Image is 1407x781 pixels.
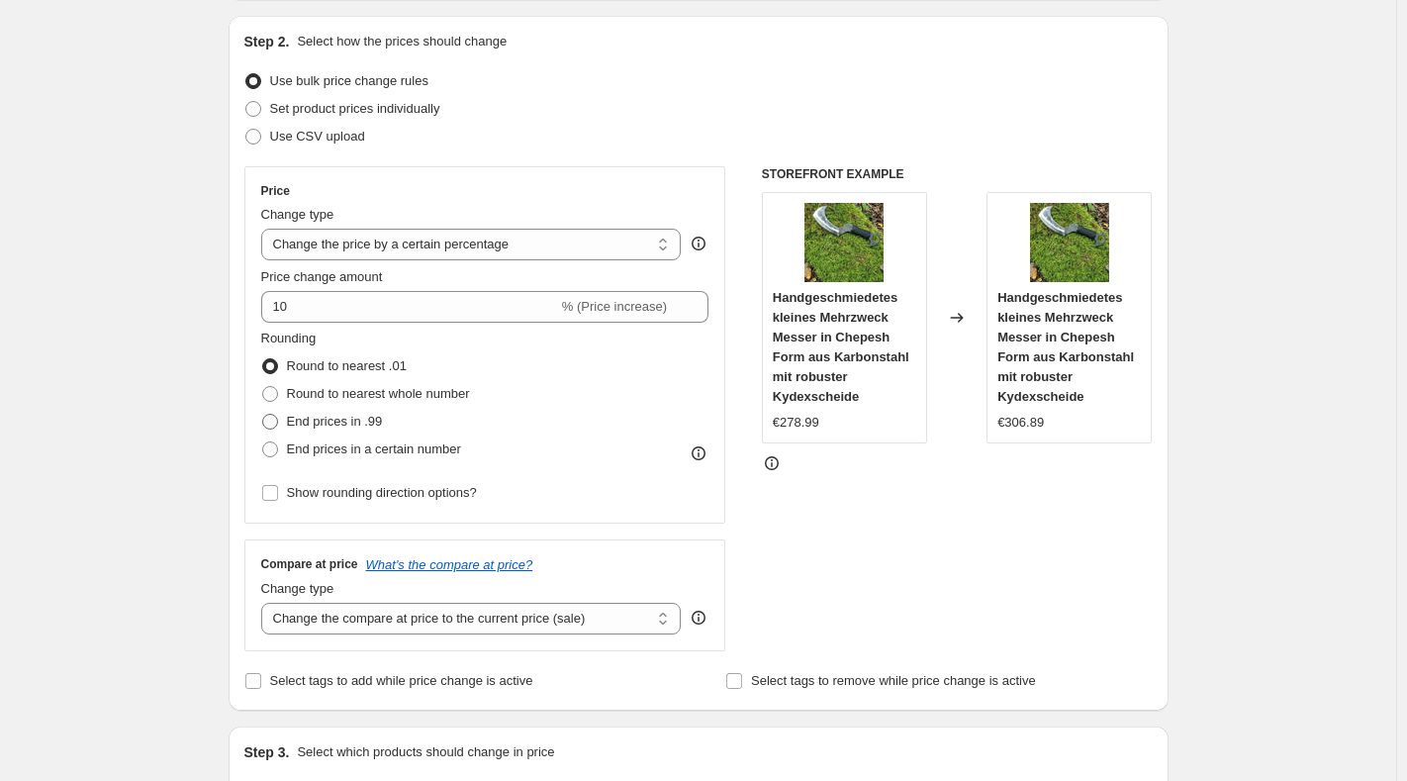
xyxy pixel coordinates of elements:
button: What's the compare at price? [366,557,533,572]
span: Handgeschmiedetes kleines Mehrzweck Messer in Chepesh Form aus Karbonstahl mit robuster Kydexscheide [997,290,1134,404]
span: % (Price increase) [562,299,667,314]
h2: Step 2. [244,32,290,51]
input: -15 [261,291,558,323]
span: Change type [261,581,334,596]
span: Round to nearest whole number [287,386,470,401]
p: Select how the prices should change [297,32,507,51]
p: Select which products should change in price [297,742,554,762]
span: Handgeschmiedetes kleines Mehrzweck Messer in Chepesh Form aus Karbonstahl mit robuster Kydexscheide [773,290,909,404]
span: End prices in .99 [287,414,383,429]
img: custom-mehrzweck-messer-klein-774478_80x.jpg [1030,203,1109,282]
span: End prices in a certain number [287,441,461,456]
span: Set product prices individually [270,101,440,116]
h6: STOREFRONT EXAMPLE [762,166,1153,182]
div: €306.89 [997,413,1044,433]
div: help [689,234,708,253]
span: Price change amount [261,269,383,284]
h3: Compare at price [261,556,358,572]
div: €278.99 [773,413,819,433]
span: Select tags to add while price change is active [270,673,533,688]
span: Show rounding direction options? [287,485,477,500]
span: Rounding [261,331,317,345]
span: Round to nearest .01 [287,358,407,373]
span: Use bulk price change rules [270,73,428,88]
span: Change type [261,207,334,222]
h3: Price [261,183,290,199]
span: Use CSV upload [270,129,365,144]
span: Select tags to remove while price change is active [751,673,1036,688]
h2: Step 3. [244,742,290,762]
img: custom-mehrzweck-messer-klein-774478_80x.jpg [804,203,884,282]
div: help [689,608,708,628]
